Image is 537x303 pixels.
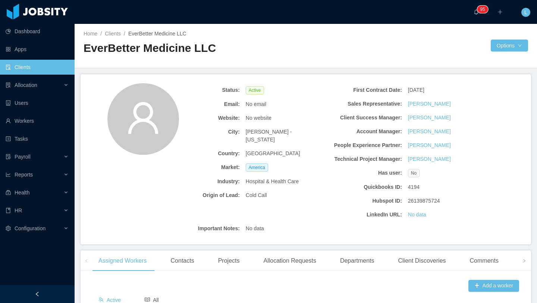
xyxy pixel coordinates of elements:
span: Active [98,297,121,303]
b: Account Manager: [327,128,402,135]
i: icon: left [85,259,88,263]
i: icon: read [145,297,150,302]
b: Client Success Manager: [327,114,402,122]
span: [GEOGRAPHIC_DATA] [246,150,300,157]
p: 9 [480,6,483,13]
span: Reports [15,172,33,178]
i: icon: line-chart [6,172,11,177]
a: [PERSON_NAME] [408,141,451,149]
span: Payroll [15,154,31,160]
span: America [246,163,268,172]
a: Clients [105,31,121,37]
span: HR [15,207,22,213]
span: No [408,169,420,177]
span: Allocation [15,82,37,88]
i: icon: right [522,259,526,263]
i: icon: team [98,297,104,302]
span: / [124,31,125,37]
b: People Experience Partner: [327,141,402,149]
button: icon: plusAdd a worker [468,280,519,292]
div: Client Discoveries [392,250,452,271]
button: Optionsicon: down [491,40,528,51]
div: Comments [464,250,505,271]
i: icon: bell [474,9,479,15]
span: Configuration [15,225,45,231]
a: icon: profileTasks [6,131,69,146]
span: EverBetter Medicine LLC [128,31,186,37]
p: 5 [483,6,485,13]
b: City: [164,128,240,136]
i: icon: solution [6,82,11,88]
a: icon: pie-chartDashboard [6,24,69,39]
span: No email [246,100,266,108]
i: icon: plus [497,9,503,15]
b: Quickbooks ID: [327,183,402,191]
span: 4194 [408,183,420,191]
b: Important Notes: [164,225,240,232]
span: No data [246,225,264,232]
i: icon: file-protect [6,154,11,159]
b: LinkedIn URL: [327,211,402,219]
a: Home [84,31,97,37]
div: Projects [212,250,246,271]
span: Active [246,86,264,94]
a: icon: robotUsers [6,96,69,110]
b: Has user: [327,169,402,177]
span: [PERSON_NAME] - [US_STATE] [246,128,321,144]
a: [PERSON_NAME] [408,114,451,122]
sup: 95 [477,6,488,13]
a: [PERSON_NAME] [408,155,451,163]
a: [PERSON_NAME] [408,128,451,135]
b: Market: [164,163,240,171]
div: Allocation Requests [257,250,322,271]
span: / [100,31,102,37]
span: Cold Call [246,191,267,199]
a: icon: appstoreApps [6,42,69,57]
span: Hospital & Health Care [246,178,299,185]
span: No website [246,114,271,122]
b: Industry: [164,178,240,185]
b: First Contract Date: [327,86,402,94]
h2: EverBetter Medicine LLC [84,41,306,56]
i: icon: setting [6,226,11,231]
div: Departments [334,250,380,271]
span: Health [15,190,29,196]
a: icon: auditClients [6,60,69,75]
a: [PERSON_NAME] [408,100,451,108]
b: Technical Project Manager: [327,155,402,163]
b: Sales Representative: [327,100,402,108]
div: Contacts [165,250,200,271]
div: Assigned Workers [92,250,153,271]
i: icon: user [125,100,161,136]
i: icon: book [6,208,11,213]
a: No data [408,211,426,219]
b: Country: [164,150,240,157]
a: icon: userWorkers [6,113,69,128]
b: Website: [164,114,240,122]
span: L [524,8,527,17]
span: 26139875724 [408,197,440,205]
i: icon: medicine-box [6,190,11,195]
div: [DATE] [405,83,486,97]
span: All [145,297,159,303]
b: Origin of Lead: [164,191,240,199]
b: Hubspot ID: [327,197,402,205]
b: Status: [164,86,240,94]
b: Email: [164,100,240,108]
